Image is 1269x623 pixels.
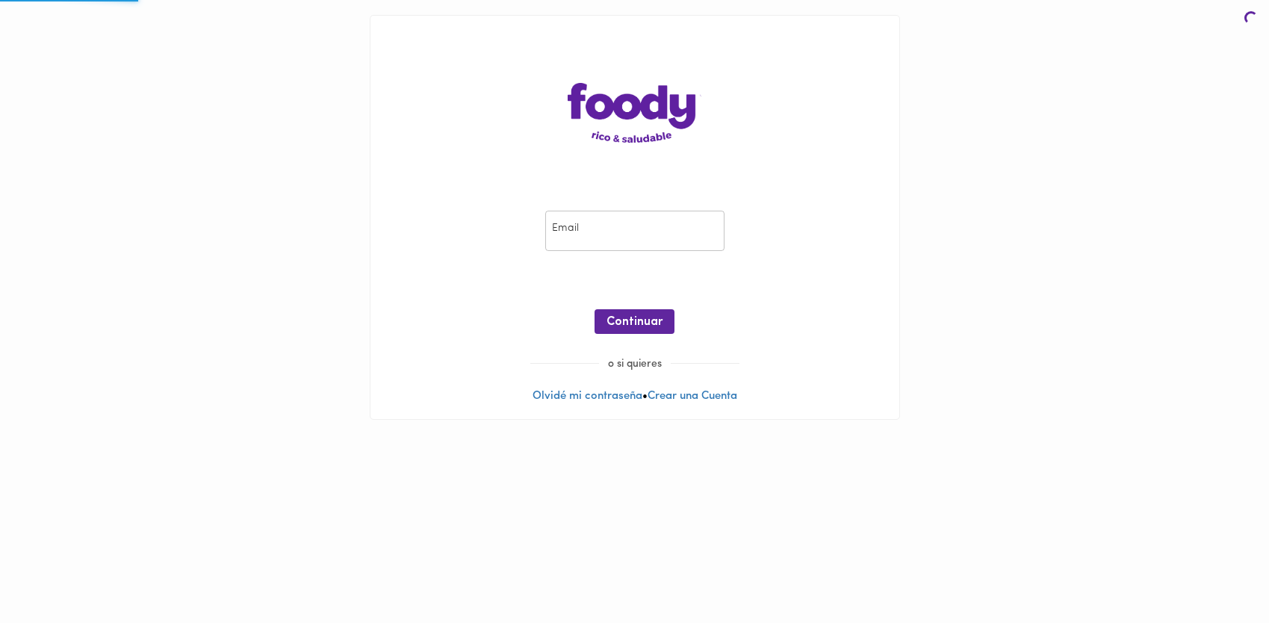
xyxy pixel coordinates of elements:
[595,309,674,334] button: Continuar
[545,211,725,252] input: pepitoperez@gmail.com
[533,391,642,402] a: Olvidé mi contraseña
[568,83,702,143] img: logo-main-page.png
[599,359,671,370] span: o si quieres
[370,16,899,419] div: •
[606,315,663,329] span: Continuar
[648,391,737,402] a: Crear una Cuenta
[1182,536,1254,608] iframe: Messagebird Livechat Widget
